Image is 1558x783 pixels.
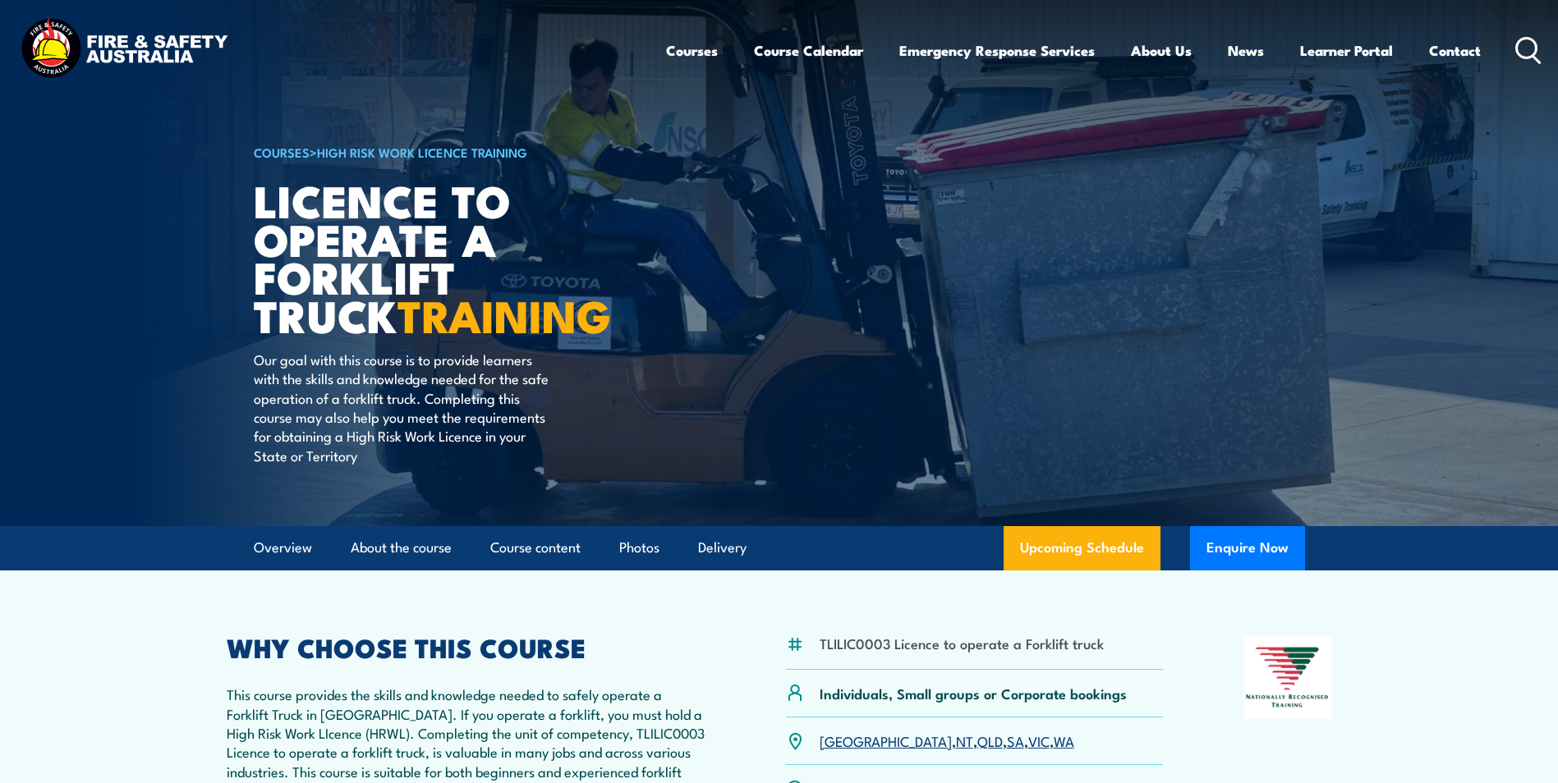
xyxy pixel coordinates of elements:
[227,635,706,658] h2: WHY CHOOSE THIS COURSE
[351,526,452,570] a: About the course
[899,29,1095,72] a: Emergency Response Services
[1054,730,1074,750] a: WA
[619,526,660,570] a: Photos
[490,526,581,570] a: Course content
[820,731,1074,750] p: , , , , ,
[254,526,312,570] a: Overview
[754,29,863,72] a: Course Calendar
[666,29,718,72] a: Courses
[398,280,611,348] strong: TRAINING
[1228,29,1264,72] a: News
[317,143,527,161] a: High Risk Work Licence Training
[254,143,310,161] a: COURSES
[254,181,660,334] h1: Licence to operate a forklift truck
[820,684,1127,703] p: Individuals, Small groups or Corporate bookings
[1429,29,1481,72] a: Contact
[820,730,952,750] a: [GEOGRAPHIC_DATA]
[977,730,1003,750] a: QLD
[254,350,554,465] p: Our goal with this course is to provide learners with the skills and knowledge needed for the saf...
[1028,730,1050,750] a: VIC
[698,526,747,570] a: Delivery
[1190,526,1305,570] button: Enquire Now
[1131,29,1192,72] a: About Us
[1243,635,1332,719] img: Nationally Recognised Training logo.
[956,730,973,750] a: NT
[1007,730,1024,750] a: SA
[1004,526,1160,570] a: Upcoming Schedule
[820,634,1104,652] li: TLILIC0003 Licence to operate a Forklift truck
[1300,29,1393,72] a: Learner Portal
[254,142,660,162] h6: >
